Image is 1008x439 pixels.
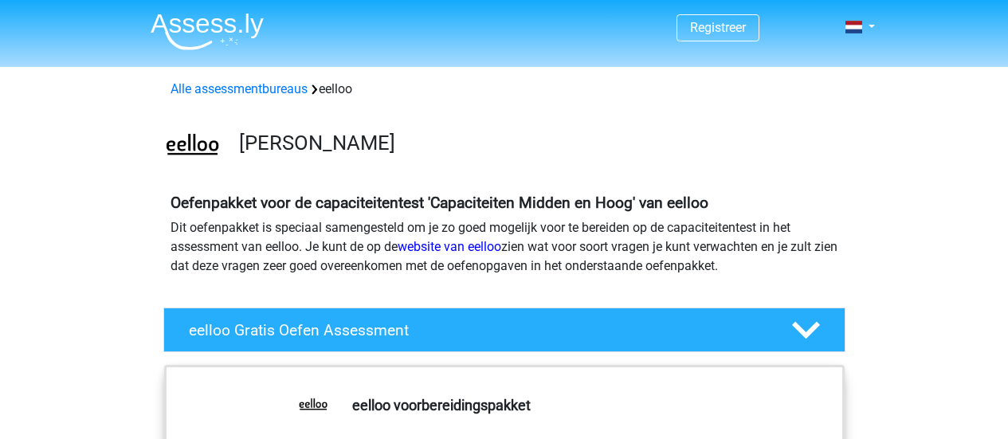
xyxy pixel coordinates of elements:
h3: [PERSON_NAME] [239,131,833,155]
img: eelloo.png [164,118,221,174]
b: Oefenpakket voor de capaciteitentest 'Capaciteiten Midden en Hoog' van eelloo [171,194,708,212]
a: Alle assessmentbureaus [171,81,308,96]
a: Registreer [690,20,746,35]
a: eelloo Gratis Oefen Assessment [157,308,852,352]
div: eelloo [164,80,845,99]
h4: eelloo Gratis Oefen Assessment [189,321,766,339]
a: website van eelloo [398,239,501,254]
img: Assessly [151,13,264,50]
p: Dit oefenpakket is speciaal samengesteld om je zo goed mogelijk voor te bereiden op de capaciteit... [171,218,838,276]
